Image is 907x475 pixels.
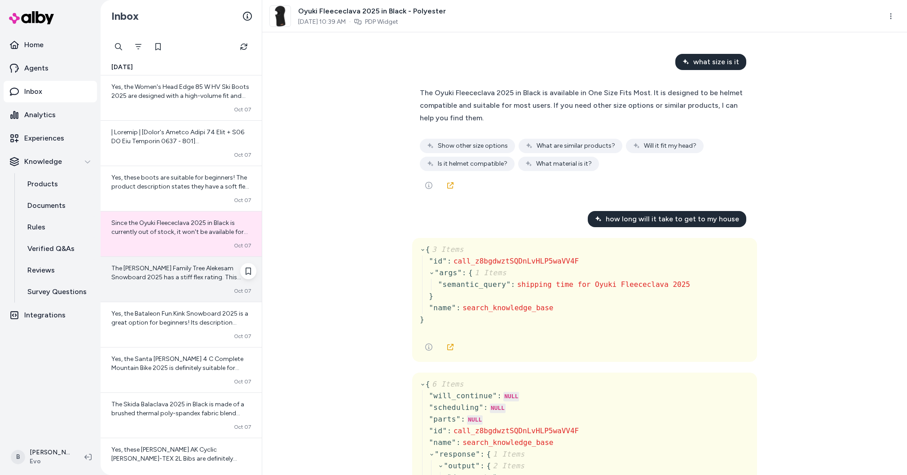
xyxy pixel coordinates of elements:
[111,264,245,335] span: The [PERSON_NAME] Family Tree Alekesam Snowboard 2025 has a stiff flex rating. This means it offe...
[24,133,64,144] p: Experiences
[27,265,55,276] p: Reviews
[491,462,525,470] span: 2 Items
[234,106,251,113] span: Oct 07
[27,243,75,254] p: Verified Q&As
[511,279,515,290] div: :
[30,457,70,466] span: Evo
[111,400,247,453] span: The Skida Balaclava 2025 in Black is made of a brushed thermal poly-spandex fabric blend consisti...
[298,18,346,26] span: [DATE] 10:39 AM
[429,415,461,423] span: " parts "
[429,403,484,412] span: " scheduling "
[4,81,97,102] a: Inbox
[438,159,507,168] span: Is it helmet compatible?
[693,57,739,67] span: what size is it
[537,141,615,150] span: What are similar products?
[430,380,464,388] span: 6 Items
[101,347,262,392] a: Yes, the Santa [PERSON_NAME] 4 C Complete Mountain Bike 2025 is definitely suitable for aggressiv...
[484,402,488,413] div: :
[429,303,456,312] span: " name "
[461,414,465,425] div: :
[234,423,251,431] span: Oct 07
[536,159,592,168] span: What material is it?
[234,197,251,204] span: Oct 07
[234,151,251,158] span: Oct 07
[5,443,77,471] button: B[PERSON_NAME]Evo
[101,75,262,120] a: Yes, the Women's Head Edge 85 W HV Ski Boots 2025 are designed with a high-volume fit and have a ...
[4,151,97,172] button: Knowledge
[429,438,456,447] span: " name "
[517,280,690,289] span: shipping time for Oyuki Fleececlava 2025
[420,176,438,194] button: See more
[480,461,484,471] div: :
[435,268,462,277] span: " args "
[24,63,48,74] p: Agents
[480,449,484,460] div: :
[4,104,97,126] a: Analytics
[456,437,461,448] div: :
[18,281,97,303] a: Survey Questions
[270,6,291,26] img: oyuki-fleececlava-.jpg
[24,156,62,167] p: Knowledge
[497,391,502,401] div: :
[420,315,424,324] span: }
[426,245,464,254] span: {
[234,242,251,249] span: Oct 07
[24,110,56,120] p: Analytics
[467,415,483,425] div: NULL
[365,18,398,26] a: PDP Widget
[486,450,524,458] span: {
[462,303,553,312] span: search_knowledge_base
[101,392,262,438] a: The Skida Balaclava 2025 in Black is made of a brushed thermal poly-spandex fabric blend consisti...
[18,195,97,216] a: Documents
[298,6,446,17] span: Oyuki Fleececlava 2025 in Black - Polyester
[438,280,511,289] span: " semantic_query "
[101,166,262,211] a: Yes, these boots are suitable for beginners! The product description states they have a soft flex...
[4,128,97,149] a: Experiences
[453,257,579,265] span: call_z8bgdwztSQDnLvHLP5waVV4F
[435,450,480,458] span: " response "
[430,245,464,254] span: 3 Items
[27,286,87,297] p: Survey Questions
[235,38,253,56] button: Refresh
[468,268,506,277] span: {
[111,83,251,163] span: Yes, the Women's Head Edge 85 W HV Ski Boots 2025 are designed with a high-volume fit and have a ...
[490,404,506,413] div: NULL
[503,392,519,402] div: NULL
[426,380,464,388] span: {
[644,141,696,150] span: Will it fit my head?
[234,333,251,340] span: Oct 07
[30,448,70,457] p: [PERSON_NAME]
[18,259,97,281] a: Reviews
[24,86,42,97] p: Inbox
[444,462,480,470] span: " output "
[27,200,66,211] p: Documents
[453,427,579,435] span: call_z8bgdwztSQDnLvHLP5waVV4F
[111,355,247,453] span: Yes, the Santa [PERSON_NAME] 4 C Complete Mountain Bike 2025 is definitely suitable for aggressiv...
[462,268,467,278] div: :
[24,40,44,50] p: Home
[18,238,97,259] a: Verified Q&As
[18,216,97,238] a: Rules
[420,338,438,356] button: See more
[4,57,97,79] a: Agents
[4,34,97,56] a: Home
[111,219,249,281] span: Since the Oyuki Fleececlava 2025 in Black is currently out of stock, it won't be available for im...
[456,303,461,313] div: :
[111,63,133,72] span: [DATE]
[491,450,525,458] span: 1 Items
[111,310,250,389] span: Yes, the Bataleon Fun.Kink Snowboard 2025 is a great option for beginners! Its description highli...
[18,173,97,195] a: Products
[24,310,66,321] p: Integrations
[234,287,251,295] span: Oct 07
[447,256,452,267] div: :
[27,179,58,189] p: Products
[606,214,739,224] span: how long will it take to get to my house
[101,302,262,347] a: Yes, the Bataleon Fun.Kink Snowboard 2025 is a great option for beginners! Its description highli...
[420,88,743,122] span: The Oyuki Fleececlava 2025 in Black is available in One Size Fits Most. It is designed to be helm...
[429,427,447,435] span: " id "
[111,174,249,208] span: Yes, these boots are suitable for beginners! The product description states they have a soft flex...
[101,211,262,256] a: Since the Oyuki Fleececlava 2025 in Black is currently out of stock, it won't be available for im...
[429,391,497,400] span: " will_continue "
[429,257,447,265] span: " id "
[129,38,147,56] button: Filter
